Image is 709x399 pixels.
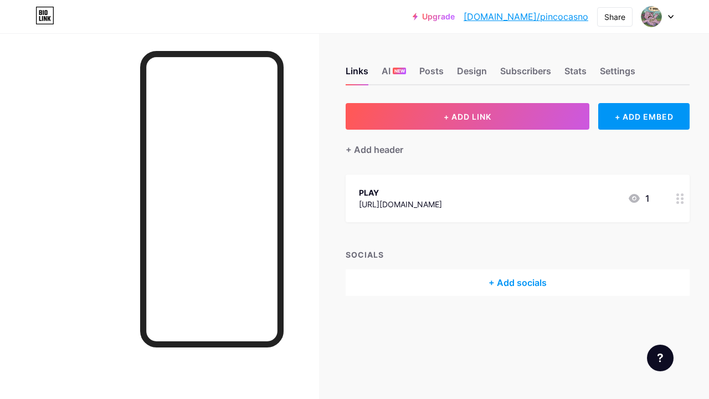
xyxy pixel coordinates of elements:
[457,64,487,84] div: Design
[598,103,690,130] div: + ADD EMBED
[628,192,650,205] div: 1
[604,11,625,23] div: Share
[346,249,690,260] div: SOCIALS
[346,269,690,296] div: + Add socials
[359,198,442,210] div: [URL][DOMAIN_NAME]
[359,187,442,198] div: PLAY
[346,143,403,156] div: + Add header
[382,64,406,84] div: AI
[564,64,587,84] div: Stats
[419,64,444,84] div: Posts
[394,68,405,74] span: NEW
[444,112,491,121] span: + ADD LINK
[500,64,551,84] div: Subscribers
[600,64,635,84] div: Settings
[464,10,588,23] a: [DOMAIN_NAME]/pincocasno
[413,12,455,21] a: Upgrade
[346,64,368,84] div: Links
[346,103,589,130] button: + ADD LINK
[641,6,662,27] img: pincocasno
